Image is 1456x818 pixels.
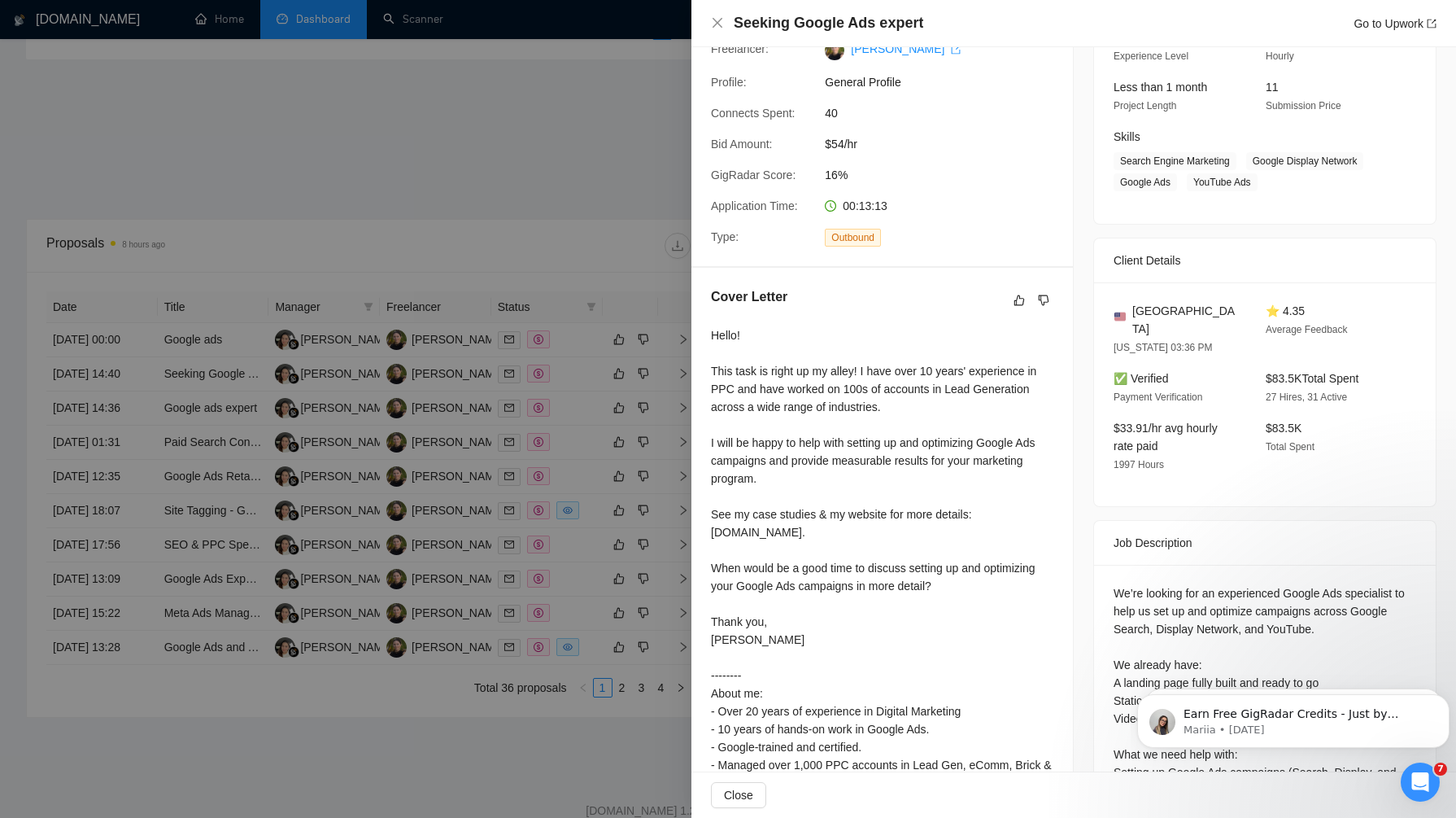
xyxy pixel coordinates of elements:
span: Average Feedback [1266,324,1348,335]
span: $54/hr [825,135,1069,153]
iframe: Intercom live chat [1401,763,1440,802]
span: 00:13:13 [843,199,887,212]
img: c1pgik_iYNio5n7O5Qu7Q0OnXAik6HJ1IAXUxtiJyQVsrTofeiGomGqUiS8nUmFrrZ [825,41,844,60]
span: Outbound [825,229,881,247]
a: [PERSON_NAME] export [851,42,961,55]
span: ⭐ 4.35 [1266,304,1305,317]
span: dislike [1038,294,1049,307]
span: 11 [1266,81,1279,94]
span: Search Engine Marketing [1114,152,1236,170]
span: Freelancer: [711,42,769,55]
span: Connects Spent: [711,107,796,120]
span: Skills [1114,130,1140,143]
span: close [711,16,724,29]
h5: Cover Letter [711,287,787,307]
div: Job Description [1114,521,1416,565]
span: Project Length [1114,100,1176,112]
span: GigRadar Score: [711,168,796,182]
span: Total Spent [1266,441,1314,453]
span: 16% [825,166,1069,184]
a: Go to Upworkexport [1354,17,1436,30]
div: Client Details [1114,238,1416,282]
span: Payment Verification [1114,392,1202,403]
span: Bid Amount: [711,138,773,151]
span: General Profile [825,73,1069,91]
span: ✅ Verified [1114,372,1169,385]
span: $83.5K [1266,422,1301,435]
button: dislike [1034,291,1053,310]
span: Less than 1 month [1114,81,1207,94]
span: Type: [711,230,739,243]
span: 1997 Hours [1114,459,1164,470]
span: Hourly [1266,50,1294,62]
iframe: Intercom notifications message [1131,660,1456,774]
span: Experience Level [1114,50,1188,62]
span: Profile: [711,76,747,89]
span: Application Time: [711,199,798,212]
h4: Seeking Google Ads expert [734,13,923,33]
span: 7 [1434,763,1447,776]
span: Google Display Network [1246,152,1364,170]
button: Close [711,16,724,30]
span: Close [724,786,753,804]
span: 27 Hires, 31 Active [1266,392,1347,403]
span: clock-circle [825,200,836,212]
button: Close [711,782,766,808]
span: like [1014,294,1025,307]
span: [GEOGRAPHIC_DATA] [1132,302,1240,338]
span: YouTube Ads [1187,173,1258,191]
span: $33.91/hr avg hourly rate paid [1114,422,1218,453]
div: Hello! This task is right up my alley! I have over 10 years' experience in PPC and have worked on... [711,326,1053,792]
span: Submission Price [1266,100,1341,112]
span: [US_STATE] 03:36 PM [1114,342,1213,353]
img: 🇺🇸 [1114,311,1126,322]
span: Google Ads [1114,173,1177,191]
button: like [1009,291,1029,310]
span: $83.5K Total Spent [1266,372,1358,385]
span: export [1427,19,1436,28]
span: export [951,45,961,55]
span: 40 [825,104,1069,122]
